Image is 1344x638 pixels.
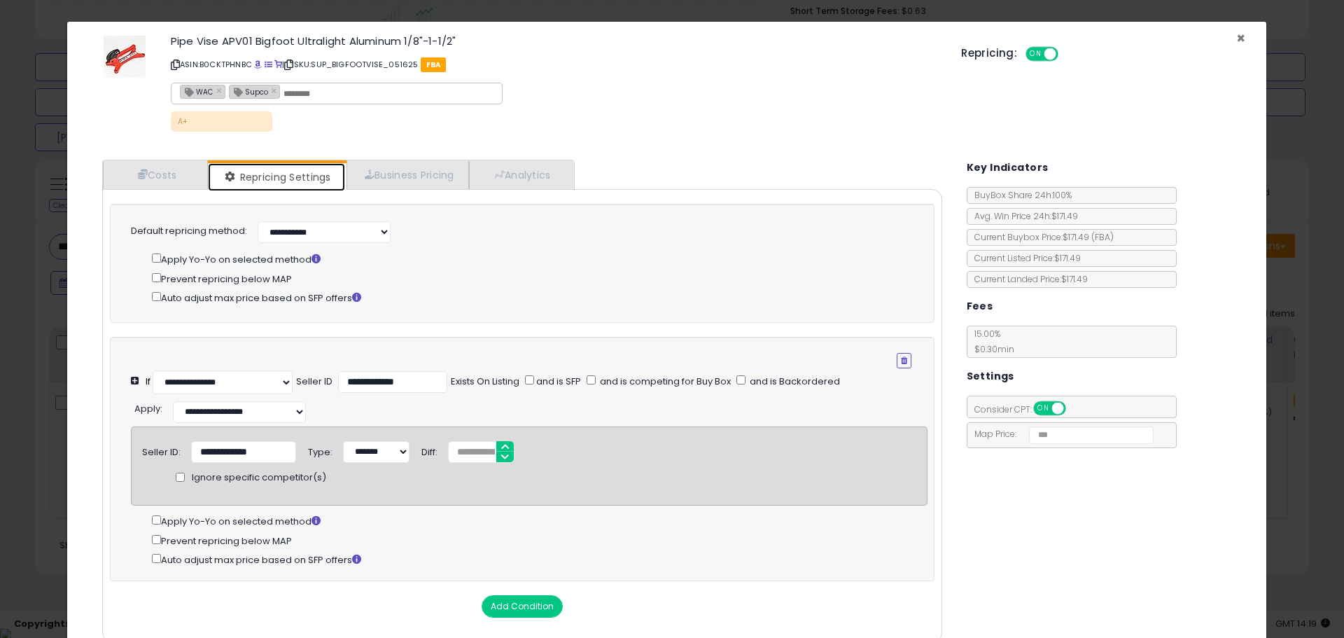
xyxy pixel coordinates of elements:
[1035,403,1052,415] span: ON
[1063,403,1086,415] span: OFF
[748,375,840,388] span: and is Backordered
[967,159,1049,176] h5: Key Indicators
[1027,48,1044,60] span: ON
[967,273,1088,285] span: Current Landed Price: $171.49
[104,36,146,78] img: 41HtBYWoobL._SL60_.jpg
[967,298,993,315] h5: Fees
[152,513,927,529] div: Apply Yo-Yo on selected method
[192,471,326,485] span: Ignore specific competitor(s)
[1056,48,1079,60] span: OFF
[1236,28,1245,48] span: ×
[131,225,247,238] label: Default repricing method:
[308,441,332,459] div: Type:
[901,356,907,365] i: Remove Condition
[421,441,437,459] div: Diff:
[265,59,272,70] a: All offer listings
[967,252,1081,264] span: Current Listed Price: $171.49
[451,375,519,389] div: Exists On Listing
[961,48,1017,59] h5: Repricing:
[967,403,1084,415] span: Consider CPT:
[967,368,1014,385] h5: Settings
[142,441,181,459] div: Seller ID:
[421,57,447,72] span: FBA
[482,595,563,618] button: Add Condition
[254,59,262,70] a: BuyBox page
[296,375,332,389] div: Seller ID
[134,398,162,416] div: :
[230,85,268,97] span: Supco
[967,343,1014,355] span: $0.30 min
[134,402,160,415] span: Apply
[216,84,225,97] a: ×
[274,59,282,70] a: Your listing only
[171,111,272,132] p: A+
[103,160,208,189] a: Costs
[1063,231,1114,243] span: $171.49
[181,85,213,97] span: WAC
[272,84,280,97] a: ×
[346,160,469,189] a: Business Pricing
[171,36,940,46] h3: Pipe Vise APV01 Bigfoot Ultralight Aluminum 1/8"-1-1/2"
[171,53,940,76] p: ASIN: B0CKTPHNBC | SKU: SUP_BIGFOOTVISE_051625
[598,375,731,388] span: and is competing for Buy Box
[152,532,927,548] div: Prevent repricing below MAP
[967,328,1014,355] span: 15.00 %
[967,210,1078,222] span: Avg. Win Price 24h: $171.49
[152,289,911,305] div: Auto adjust max price based on SFP offers
[534,375,581,388] span: and is SFP
[152,270,911,286] div: Prevent repricing below MAP
[208,163,345,191] a: Repricing Settings
[967,231,1114,243] span: Current Buybox Price:
[152,551,927,567] div: Auto adjust max price based on SFP offers
[469,160,573,189] a: Analytics
[1091,231,1114,243] span: ( FBA )
[152,251,911,267] div: Apply Yo-Yo on selected method
[967,189,1072,201] span: BuyBox Share 24h: 100%
[967,428,1154,440] span: Map Price:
